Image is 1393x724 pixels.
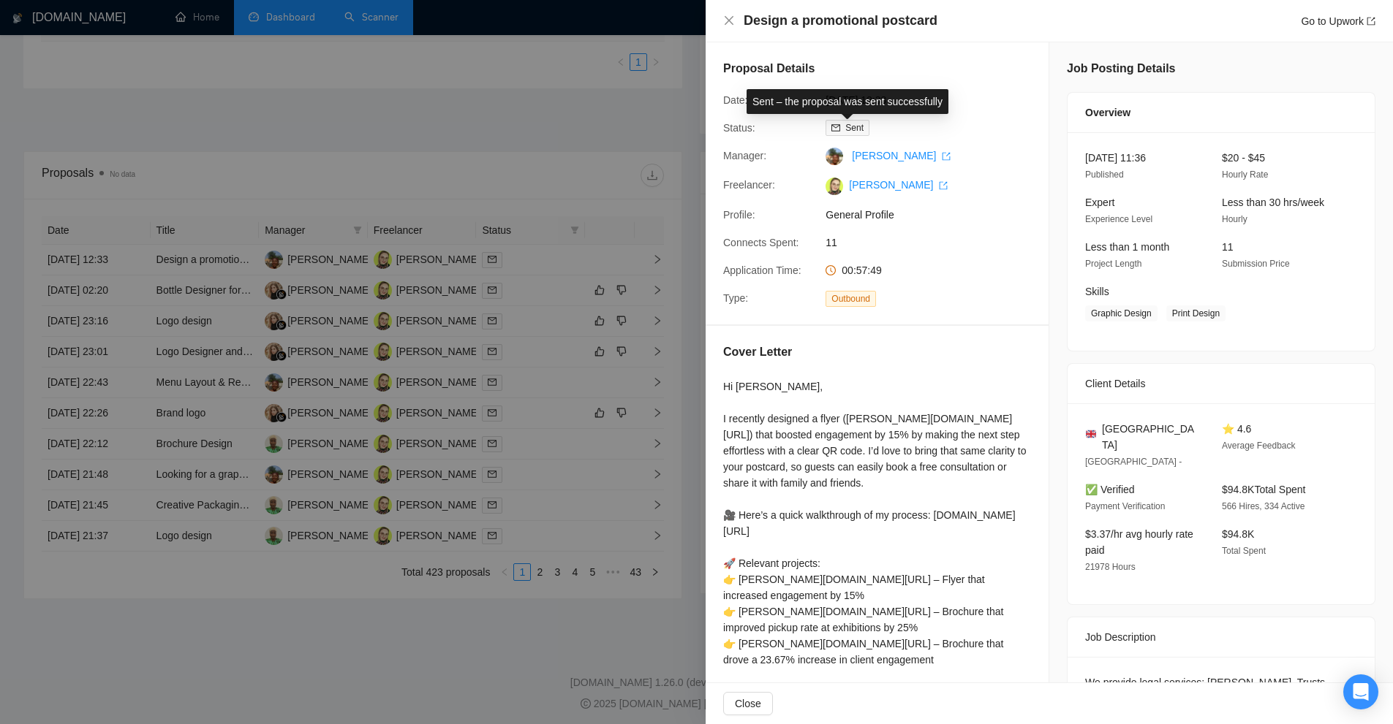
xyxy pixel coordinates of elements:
[747,89,948,114] div: Sent – the proposal was sent successfully
[1222,423,1251,435] span: ⭐ 4.6
[1085,169,1124,180] span: Published
[942,152,951,161] span: export
[1222,152,1265,164] span: $20 - $45
[852,150,951,161] a: [PERSON_NAME] export
[1086,429,1096,439] img: 🇬🇧
[1301,15,1375,27] a: Go to Upworkexport
[723,122,755,134] span: Status:
[1222,546,1266,556] span: Total Spent
[1085,501,1165,511] span: Payment Verification
[723,179,775,191] span: Freelancer:
[1085,214,1152,224] span: Experience Level
[723,292,748,304] span: Type:
[1102,421,1198,453] span: [GEOGRAPHIC_DATA]
[723,692,773,715] button: Close
[939,181,948,190] span: export
[1085,152,1146,164] span: [DATE] 11:36
[1222,501,1305,511] span: 566 Hires, 334 Active
[1085,259,1141,269] span: Project Length
[723,150,766,161] span: Manager:
[1085,104,1130,121] span: Overview
[735,696,761,712] span: Close
[1085,457,1182,467] span: [GEOGRAPHIC_DATA] -
[723,209,755,221] span: Profile:
[1166,305,1226,321] span: Print Design
[826,207,1045,223] span: General Profile
[1085,528,1193,556] span: $3.37/hr avg hourly rate paid
[1222,484,1305,495] span: $94.8K Total Spent
[826,235,1045,251] span: 11
[1222,214,1247,224] span: Hourly
[1222,259,1290,269] span: Submission Price
[1085,617,1357,657] div: Job Description
[1085,286,1109,297] span: Skills
[1222,197,1324,208] span: Less than 30 hrs/week
[826,265,836,275] span: clock-circle
[1367,17,1375,26] span: export
[831,123,840,132] span: mail
[849,179,948,191] a: [PERSON_NAME] export
[1085,364,1357,403] div: Client Details
[723,264,801,276] span: Application Time:
[1222,441,1296,451] span: Average Feedback
[723,15,735,26] span: close
[723,94,747,106] span: Date:
[1222,241,1234,253] span: 11
[723,15,735,27] button: Close
[845,123,864,133] span: Sent
[826,291,876,307] span: Outbound
[1222,169,1268,180] span: Hourly Rate
[1085,197,1114,208] span: Expert
[826,178,843,195] img: c1ANJdDIEFa5DN5yolPp7_u0ZhHZCEfhnwVqSjyrCV9hqZg5SCKUb7hD_oUrqvcJOM
[1085,484,1135,495] span: ✅ Verified
[1085,241,1169,253] span: Less than 1 month
[723,343,792,361] h5: Cover Letter
[1067,60,1175,77] h5: Job Posting Details
[1222,528,1254,540] span: $94.8K
[723,60,815,77] h5: Proposal Details
[1343,674,1378,709] div: Open Intercom Messenger
[744,12,937,30] h4: Design a promotional postcard
[1085,562,1136,572] span: 21978 Hours
[1085,305,1158,321] span: Graphic Design
[723,237,799,248] span: Connects Spent:
[842,264,882,276] span: 00:57:49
